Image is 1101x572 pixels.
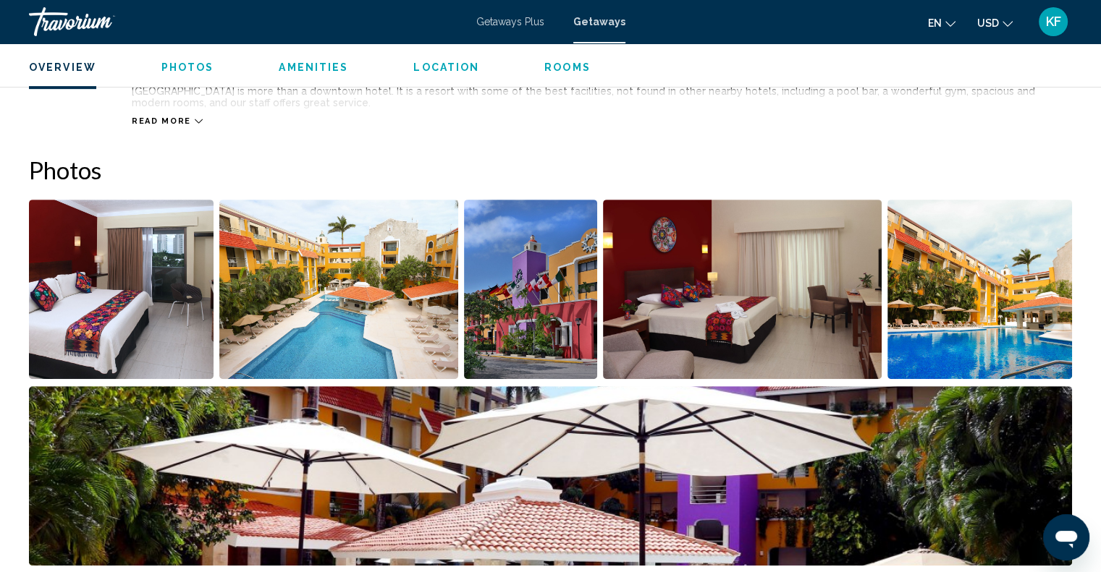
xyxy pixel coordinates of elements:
div: Description [29,74,96,108]
span: Photos [161,61,214,73]
a: Getaways [573,16,625,27]
button: Open full-screen image slider [29,199,214,380]
button: Open full-screen image slider [464,199,598,380]
span: Amenities [279,61,348,73]
button: Amenities [279,61,348,74]
button: Open full-screen image slider [219,199,458,380]
button: Change currency [977,12,1013,33]
span: Rooms [544,61,591,73]
button: Change language [928,12,956,33]
button: Open full-screen image slider [887,199,1072,380]
span: USD [977,17,999,29]
a: Travorium [29,7,462,36]
span: Location [413,61,479,73]
a: Getaways Plus [476,16,544,27]
button: Rooms [544,61,591,74]
h2: Photos [29,155,1072,184]
button: Open full-screen image slider [603,199,882,380]
span: Overview [29,61,96,73]
span: KF [1046,14,1061,29]
iframe: Button to launch messaging window [1043,514,1089,560]
button: Location [413,61,479,74]
button: Overview [29,61,96,74]
span: en [928,17,942,29]
span: Read more [132,116,191,126]
button: Read more [132,116,203,127]
button: Open full-screen image slider [29,385,1072,566]
button: Photos [161,61,214,74]
button: User Menu [1034,7,1072,37]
